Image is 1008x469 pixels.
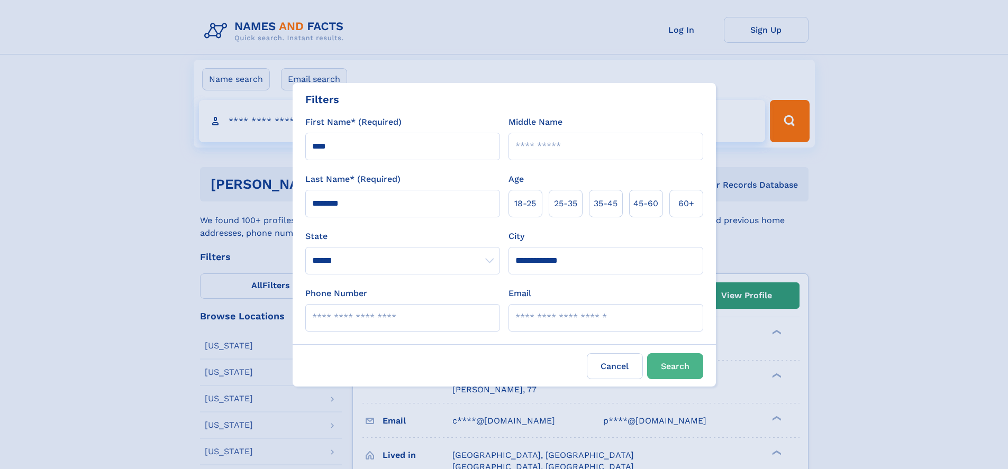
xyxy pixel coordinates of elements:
[305,230,500,243] label: State
[508,287,531,300] label: Email
[305,91,339,107] div: Filters
[305,287,367,300] label: Phone Number
[554,197,577,210] span: 25‑35
[514,197,536,210] span: 18‑25
[305,116,402,128] label: First Name* (Required)
[594,197,617,210] span: 35‑45
[647,353,703,379] button: Search
[508,116,562,128] label: Middle Name
[508,173,524,186] label: Age
[305,173,401,186] label: Last Name* (Required)
[633,197,658,210] span: 45‑60
[508,230,524,243] label: City
[587,353,643,379] label: Cancel
[678,197,694,210] span: 60+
